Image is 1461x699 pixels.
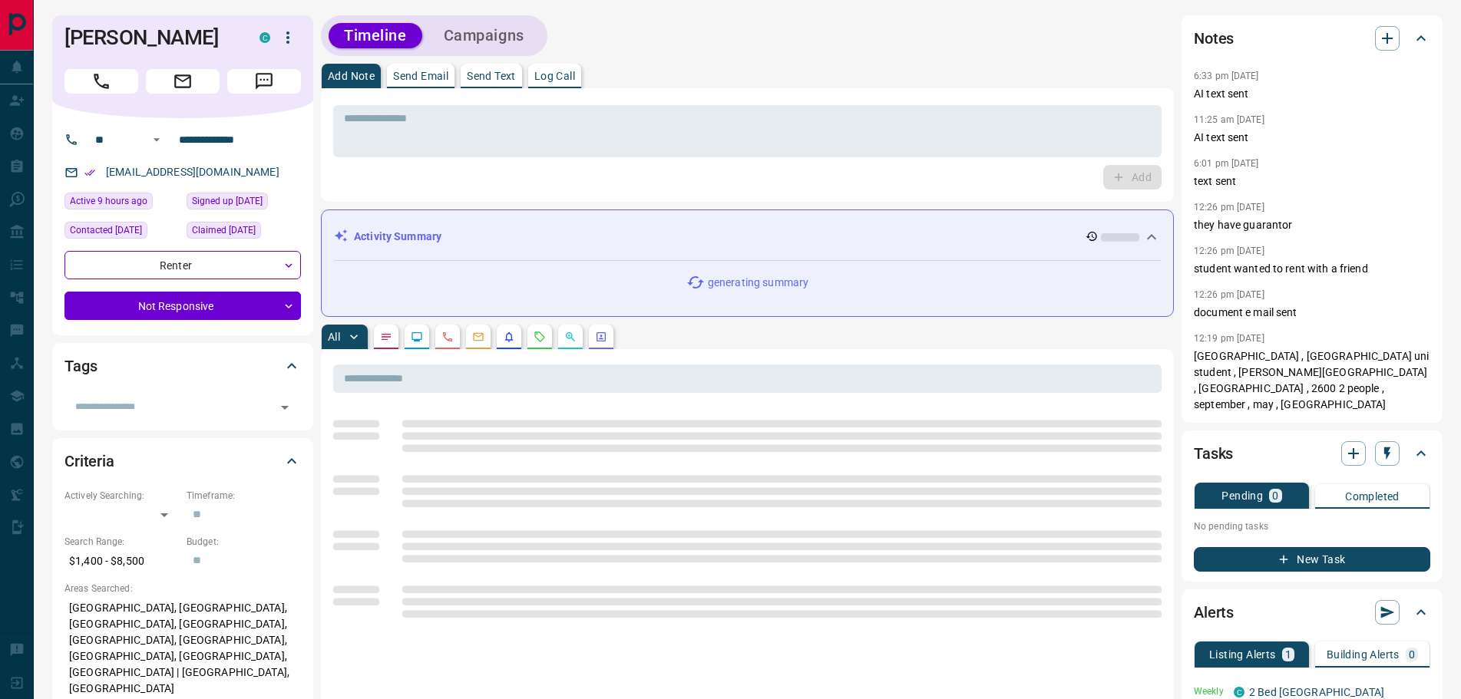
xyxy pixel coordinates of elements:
[1194,86,1430,102] p: AI text sent
[441,331,454,343] svg: Calls
[147,130,166,149] button: Open
[64,25,236,50] h1: [PERSON_NAME]
[274,397,296,418] button: Open
[64,535,179,549] p: Search Range:
[1194,130,1430,146] p: AI text sent
[1194,20,1430,57] div: Notes
[1194,435,1430,472] div: Tasks
[411,331,423,343] svg: Lead Browsing Activity
[1234,687,1244,697] div: condos.ca
[708,275,808,291] p: generating summary
[64,354,97,378] h2: Tags
[1194,114,1264,125] p: 11:25 am [DATE]
[328,71,375,81] p: Add Note
[146,69,220,94] span: Email
[1194,305,1430,321] p: document e mail sent
[1194,158,1259,169] p: 6:01 pm [DATE]
[1194,348,1430,413] p: [GEOGRAPHIC_DATA] , [GEOGRAPHIC_DATA] uni student , [PERSON_NAME][GEOGRAPHIC_DATA] , [GEOGRAPHIC_...
[192,193,263,209] span: Signed up [DATE]
[1272,490,1278,501] p: 0
[1194,515,1430,538] p: No pending tasks
[354,229,441,245] p: Activity Summary
[1409,649,1415,660] p: 0
[1194,246,1264,256] p: 12:26 pm [DATE]
[595,331,607,343] svg: Agent Actions
[64,251,301,279] div: Renter
[472,331,484,343] svg: Emails
[1194,547,1430,572] button: New Task
[187,489,301,503] p: Timeframe:
[564,331,577,343] svg: Opportunities
[1194,333,1264,344] p: 12:19 pm [DATE]
[187,222,301,243] div: Mon Jan 23 2023
[334,223,1161,251] div: Activity Summary
[106,166,279,178] a: [EMAIL_ADDRESS][DOMAIN_NAME]
[70,223,142,238] span: Contacted [DATE]
[1194,71,1259,81] p: 6:33 pm [DATE]
[1194,26,1234,51] h2: Notes
[393,71,448,81] p: Send Email
[534,331,546,343] svg: Requests
[1194,684,1225,698] p: Weekly
[1194,173,1430,190] p: text sent
[1209,649,1276,660] p: Listing Alerts
[534,71,575,81] p: Log Call
[192,223,256,238] span: Claimed [DATE]
[1194,202,1264,213] p: 12:26 pm [DATE]
[1194,441,1233,466] h2: Tasks
[1327,649,1400,660] p: Building Alerts
[84,167,95,178] svg: Email Verified
[64,222,179,243] div: Sun Aug 17 2025
[64,549,179,574] p: $1,400 - $8,500
[64,193,179,214] div: Wed Oct 15 2025
[1345,491,1400,502] p: Completed
[329,23,422,48] button: Timeline
[428,23,540,48] button: Campaigns
[64,69,138,94] span: Call
[328,331,340,342] p: All
[64,582,301,595] p: Areas Searched:
[64,489,179,503] p: Actively Searching:
[187,193,301,214] div: Mon Jan 23 2023
[64,449,114,473] h2: Criteria
[1194,594,1430,631] div: Alerts
[467,71,516,81] p: Send Text
[1285,649,1291,660] p: 1
[64,292,301,320] div: Not Responsive
[1249,686,1384,698] a: 2 Bed [GEOGRAPHIC_DATA]
[64,348,301,384] div: Tags
[503,331,515,343] svg: Listing Alerts
[64,443,301,480] div: Criteria
[380,331,392,343] svg: Notes
[187,535,301,549] p: Budget:
[1194,217,1430,233] p: they have guarantor
[259,32,270,43] div: condos.ca
[1194,289,1264,300] p: 12:26 pm [DATE]
[1221,490,1263,501] p: Pending
[1194,261,1430,277] p: student wanted to rent with a friend
[1194,600,1234,625] h2: Alerts
[227,69,301,94] span: Message
[70,193,147,209] span: Active 9 hours ago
